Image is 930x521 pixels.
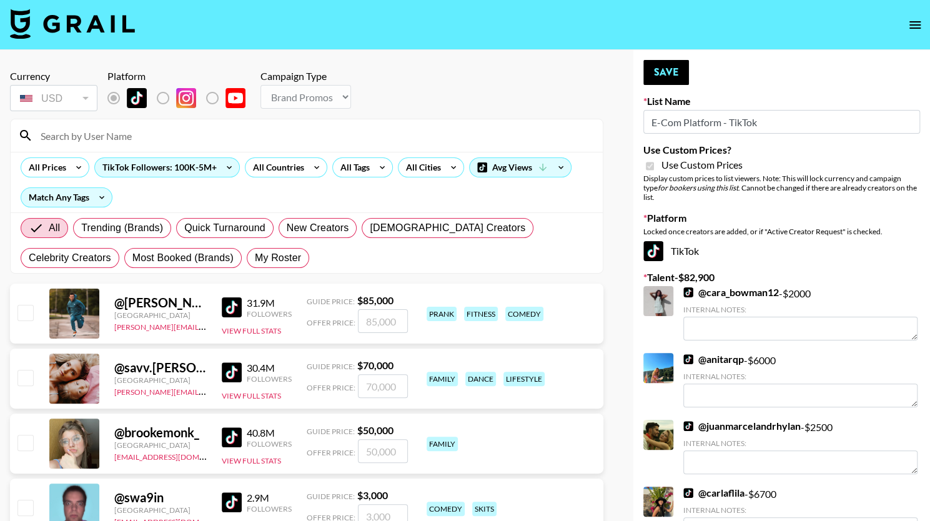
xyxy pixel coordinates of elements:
div: Internal Notes: [683,372,918,381]
img: Grail Talent [10,9,135,39]
input: 70,000 [358,374,408,398]
label: Platform [643,212,920,224]
div: lifestyle [503,372,545,386]
div: dance [465,372,496,386]
strong: $ 85,000 [357,294,393,306]
div: Internal Notes: [683,305,918,314]
button: Save [643,60,689,85]
div: List locked to TikTok. [107,85,255,111]
span: Offer Price: [307,383,355,392]
div: Campaign Type [260,70,351,82]
img: TikTok [222,297,242,317]
span: All [49,221,60,236]
em: for bookers using this list [658,183,738,192]
div: skits [472,502,497,516]
img: Instagram [176,88,196,108]
span: Guide Price: [307,427,355,436]
span: Trending (Brands) [81,221,163,236]
div: Followers [247,374,292,384]
div: - $ 2000 [683,286,918,340]
span: Guide Price: [307,297,355,306]
div: All Cities [398,158,443,177]
div: fitness [464,307,498,321]
div: TikTok [643,241,920,261]
input: Search by User Name [33,126,595,146]
div: All Prices [21,158,69,177]
div: comedy [427,502,465,516]
a: @anitarqp [683,353,744,365]
div: 30.4M [247,362,292,374]
div: family [427,372,458,386]
img: TikTok [683,421,693,431]
img: TikTok [222,492,242,512]
div: USD [12,87,95,109]
div: @ swa9in [114,490,207,505]
div: Internal Notes: [683,505,918,515]
img: TikTok [643,241,663,261]
a: @carlaflila [683,487,744,499]
span: Quick Turnaround [184,221,265,236]
span: New Creators [287,221,349,236]
div: [GEOGRAPHIC_DATA] [114,375,207,385]
a: @cara_bowman12 [683,286,779,299]
div: Currency is locked to USD [10,82,97,114]
a: [PERSON_NAME][EMAIL_ADDRESS][DOMAIN_NAME] [114,385,299,397]
div: All Countries [245,158,307,177]
label: Talent - $ 82,900 [643,271,920,284]
div: 31.9M [247,297,292,309]
div: [GEOGRAPHIC_DATA] [114,505,207,515]
strong: $ 3,000 [357,489,388,501]
button: View Full Stats [222,326,281,335]
img: TikTok [683,354,693,364]
button: open drawer [903,12,928,37]
div: Followers [247,439,292,449]
img: TikTok [222,362,242,382]
div: Currency [10,70,97,82]
span: Use Custom Prices [661,159,743,171]
span: Offer Price: [307,318,355,327]
input: 50,000 [358,439,408,463]
div: All Tags [333,158,372,177]
div: @ [PERSON_NAME].[PERSON_NAME] [114,295,207,310]
div: [GEOGRAPHIC_DATA] [114,310,207,320]
img: TikTok [222,427,242,447]
img: YouTube [225,88,245,108]
div: 40.8M [247,427,292,439]
div: Match Any Tags [21,188,112,207]
label: Use Custom Prices? [643,144,920,156]
a: [PERSON_NAME][EMAIL_ADDRESS][DOMAIN_NAME] [114,320,299,332]
div: Locked once creators are added, or if "Active Creator Request" is checked. [643,227,920,236]
span: Guide Price: [307,362,355,371]
div: Internal Notes: [683,439,918,448]
div: @ savv.[PERSON_NAME] [114,360,207,375]
div: Followers [247,309,292,319]
div: [GEOGRAPHIC_DATA] [114,440,207,450]
span: Celebrity Creators [29,251,111,265]
a: @juanmarcelandrhylan [683,420,801,432]
div: TikTok Followers: 100K-5M+ [95,158,239,177]
a: [EMAIL_ADDRESS][DOMAIN_NAME] [114,450,240,462]
span: [DEMOGRAPHIC_DATA] Creators [370,221,525,236]
span: Most Booked (Brands) [132,251,234,265]
div: - $ 6000 [683,353,918,407]
span: Guide Price: [307,492,355,501]
strong: $ 50,000 [357,424,393,436]
input: 85,000 [358,309,408,333]
div: - $ 2500 [683,420,918,474]
div: Followers [247,504,292,514]
div: comedy [505,307,543,321]
div: Avg Views [470,158,571,177]
button: View Full Stats [222,391,281,400]
div: @ brookemonk_ [114,425,207,440]
label: List Name [643,95,920,107]
button: View Full Stats [222,456,281,465]
img: TikTok [683,488,693,498]
strong: $ 70,000 [357,359,393,371]
img: TikTok [127,88,147,108]
span: Offer Price: [307,448,355,457]
div: 2.9M [247,492,292,504]
img: TikTok [683,287,693,297]
div: family [427,437,458,451]
div: prank [427,307,457,321]
div: Display custom prices to list viewers. Note: This will lock currency and campaign type . Cannot b... [643,174,920,202]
